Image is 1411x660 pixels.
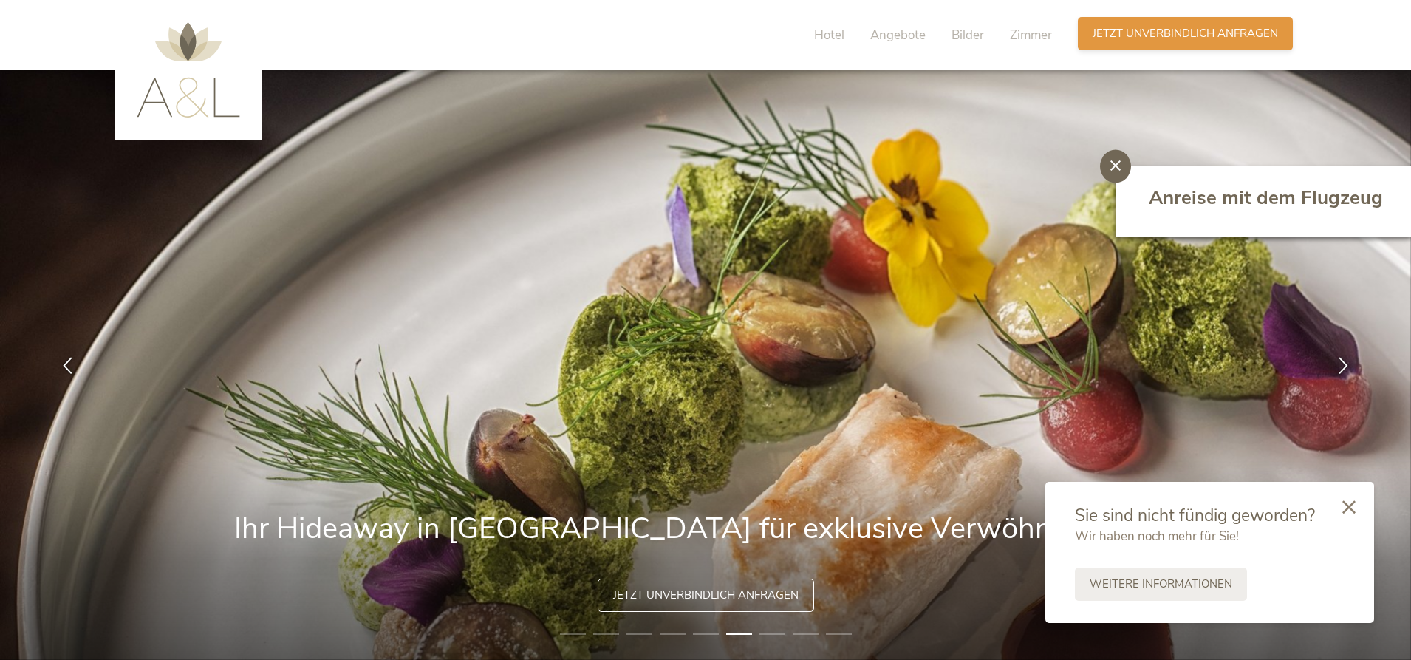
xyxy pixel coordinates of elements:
a: Weitere Informationen [1075,568,1247,601]
img: AMONTI & LUNARIS Wellnessresort [137,22,240,118]
span: Jetzt unverbindlich anfragen [1093,26,1278,41]
span: Hotel [814,27,844,44]
span: Anreise mit dem Flugzeug [1149,185,1383,211]
span: Wir haben noch mehr für Sie! [1075,528,1239,545]
a: Anreise mit dem Flugzeug [1149,185,1385,219]
span: Weitere Informationen [1090,576,1232,592]
span: Bilder [952,27,984,44]
span: Sie sind nicht fündig geworden? [1075,504,1315,527]
span: Zimmer [1010,27,1052,44]
span: Jetzt unverbindlich anfragen [613,588,799,603]
span: Angebote [870,27,926,44]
